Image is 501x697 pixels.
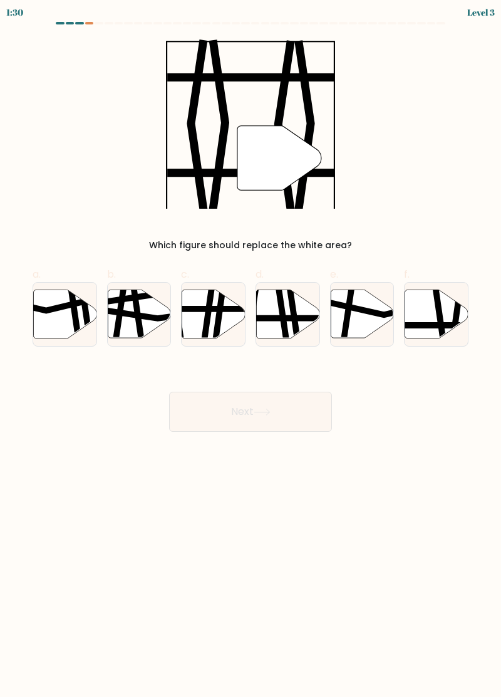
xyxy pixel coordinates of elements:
g: " [237,126,321,191]
span: b. [107,267,116,281]
button: Next [169,392,332,432]
span: e. [330,267,338,281]
span: a. [33,267,41,281]
span: f. [404,267,410,281]
div: Which figure should replace the white area? [40,239,461,252]
div: Level 3 [467,6,495,19]
span: c. [181,267,189,281]
span: d. [256,267,264,281]
div: 1:30 [6,6,23,19]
